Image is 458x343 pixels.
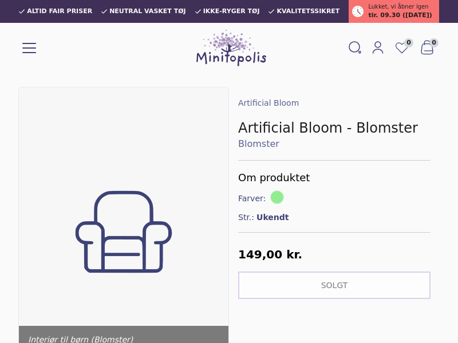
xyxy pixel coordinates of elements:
span: 0 [429,38,439,47]
button: 0 [414,37,440,59]
button: Solgt [238,272,431,299]
span: Lukket, vi åbner igen [368,2,428,11]
span: Altid fair priser [27,8,92,15]
span: Kvalitetssikret [277,8,339,15]
a: Blomster [238,137,431,151]
span: Neutral vasket tøj [109,8,186,15]
span: Solgt [321,281,348,290]
h5: Om produktet [238,170,431,186]
span: Ikke-ryger tøj [203,8,260,15]
span: Ukendt [256,212,289,223]
span: tir. 09.30 ([DATE]) [368,11,432,21]
a: Mit Minitopolis login [366,38,389,58]
span: Str.: [238,212,254,223]
h1: Artificial Bloom - Blomster [238,119,431,137]
img: Minitopolis logo [196,30,266,66]
span: 149,00 kr. [238,248,302,261]
a: Artificial Bloom [238,98,299,107]
span: 0 [404,38,413,47]
a: 0 [389,37,414,59]
span: Farver: [238,193,268,204]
